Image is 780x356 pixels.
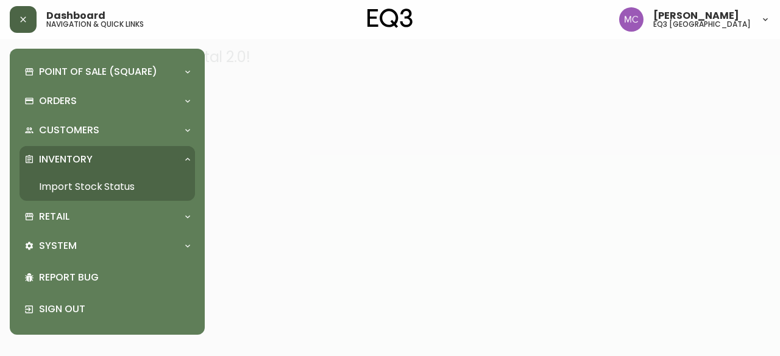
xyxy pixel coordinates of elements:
[39,271,190,284] p: Report Bug
[653,11,739,21] span: [PERSON_NAME]
[19,232,195,259] div: System
[39,302,190,316] p: Sign Out
[619,7,643,32] img: 6dbdb61c5655a9a555815750a11666cc
[19,88,195,114] div: Orders
[46,11,105,21] span: Dashboard
[39,239,77,253] p: System
[19,293,195,325] div: Sign Out
[19,58,195,85] div: Point of Sale (Square)
[39,210,69,223] p: Retail
[19,173,195,201] a: Import Stock Status
[39,124,99,137] p: Customers
[39,65,157,79] p: Point of Sale (Square)
[19,203,195,230] div: Retail
[46,21,144,28] h5: navigation & quick links
[19,117,195,144] div: Customers
[19,146,195,173] div: Inventory
[653,21,751,28] h5: eq3 [GEOGRAPHIC_DATA]
[19,262,195,293] div: Report Bug
[367,9,413,28] img: logo
[39,153,93,166] p: Inventory
[39,94,77,108] p: Orders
